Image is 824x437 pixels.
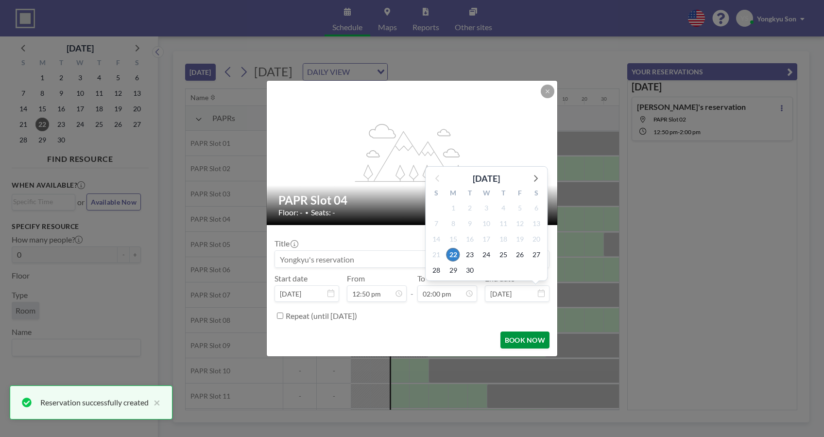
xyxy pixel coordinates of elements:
[278,193,547,208] h2: PAPR Slot 04
[275,274,308,283] label: Start date
[417,274,425,283] label: To
[311,208,335,217] span: Seats: -
[275,251,549,267] input: Yongkyu's reservation
[355,123,470,181] g: flex-grow: 1.2;
[275,239,297,248] label: Title
[40,397,149,408] div: Reservation successfully created
[278,208,303,217] span: Floor: -
[286,311,357,321] label: Repeat (until [DATE])
[347,274,365,283] label: From
[305,209,309,216] span: •
[149,397,160,408] button: close
[500,332,549,349] button: BOOK NOW
[411,277,413,298] span: -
